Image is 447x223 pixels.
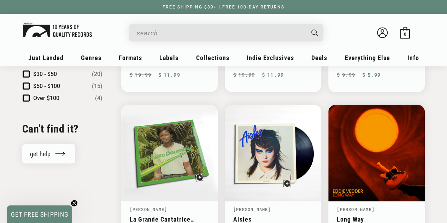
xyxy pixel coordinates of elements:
img: Hover Logo [23,23,92,37]
span: Number of products: (15) [92,82,102,90]
a: [PERSON_NAME] [337,206,375,212]
h2: Can't find it? [22,122,103,136]
a: get help [22,144,76,164]
button: Search [305,24,324,42]
span: Genres [81,54,101,61]
span: Collections [196,54,229,61]
a: Long Way [337,216,416,223]
input: When autocomplete results are available use up and down arrows to review and enter to select [137,26,304,40]
span: Info [407,54,419,61]
span: GET FREE SHIPPING [11,211,69,218]
span: 0 [404,32,406,37]
span: $30 - $50 [33,71,57,77]
button: Close teaser [71,200,78,207]
span: $50 - $100 [33,83,60,89]
span: Just Landed [28,54,64,61]
span: Everything Else [345,54,390,61]
a: La Grande Cantatrice Malienne, Vol. 3 [130,216,209,223]
span: Indie Exclusives [247,54,294,61]
span: Labels [159,54,178,61]
a: [PERSON_NAME] [130,206,167,212]
div: Search [129,24,323,42]
div: GET FREE SHIPPINGClose teaser [7,205,72,223]
span: Number of products: (4) [95,94,102,102]
a: FREE SHIPPING $89+ | FREE 100-DAY RETURNS [155,5,292,10]
a: [PERSON_NAME] [233,206,271,212]
a: Aisles [233,216,313,223]
span: Deals [311,54,327,61]
span: Formats [119,54,142,61]
span: Number of products: (20) [92,70,102,78]
span: Over $100 [33,95,59,101]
